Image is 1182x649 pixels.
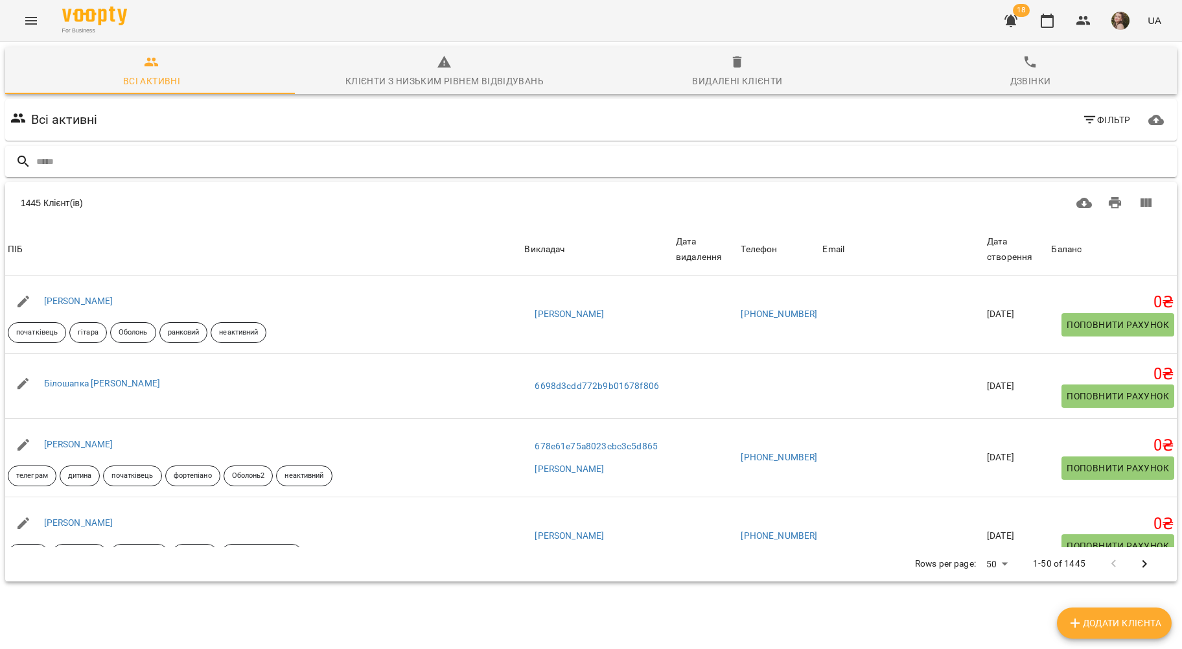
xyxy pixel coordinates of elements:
button: Поповнити рахунок [1061,313,1174,336]
div: Дата видалення [676,234,736,265]
div: фортепіано [52,544,107,565]
td: [DATE] [984,353,1049,419]
img: 11ae2f933a9898bf6e312c35cd936515.jpg [1111,12,1130,30]
p: 1-50 of 1445 [1033,558,1085,571]
p: дитина [68,471,92,482]
a: [PERSON_NAME] [44,296,113,306]
p: гітара [78,327,98,338]
div: гітара [69,322,107,343]
span: Телефон [741,242,817,257]
a: Бiлошапка [PERSON_NAME] [44,378,160,388]
div: Оболонь2 [224,466,273,486]
p: Rows per page: [915,558,976,571]
a: [PERSON_NAME] [535,530,604,543]
div: Sort [741,242,777,257]
div: дитина [8,544,49,565]
a: [PERSON_NAME] [44,517,113,528]
span: UA [1148,14,1161,27]
p: неактивний [284,471,323,482]
a: [PERSON_NAME] [44,439,113,449]
div: телеграм [8,466,56,486]
span: Баланс [1051,242,1174,257]
button: Додати клієнта [1057,608,1172,639]
p: Оболонь [119,327,148,338]
div: Видалені клієнти [692,73,782,89]
h5: 0 ₴ [1051,514,1174,534]
img: Voopty Logo [62,6,127,25]
div: Баланс [1051,242,1082,257]
button: Menu [16,5,47,36]
span: Поповнити рахунок [1067,317,1169,333]
h5: 0 ₴ [1051,436,1174,456]
td: [DATE] [984,419,1049,497]
div: дитина [60,466,100,486]
div: неактивний [211,322,266,343]
button: UA [1142,8,1166,32]
a: [PERSON_NAME] [535,463,604,476]
h6: Всі активні [31,110,98,130]
td: [DATE] [984,497,1049,575]
div: актуально_вересень [221,544,303,565]
a: [PERSON_NAME] [535,308,604,321]
div: Всі активні [123,73,180,89]
div: 50 [981,555,1012,574]
div: Клієнти з низьким рівнем відвідувань [345,73,544,89]
button: Next Page [1129,549,1160,580]
span: ПІБ [8,242,519,257]
p: Оболонь2 [232,471,265,482]
div: Sort [987,234,1046,265]
div: неактивний [276,466,332,486]
button: Завантажити CSV [1069,187,1100,218]
span: Фільтр [1082,112,1131,128]
a: [PHONE_NUMBER] [741,452,817,462]
p: початківець [16,327,58,338]
p: фортепіано [174,471,212,482]
span: Додати клієнта [1067,615,1161,631]
div: Оболонь [110,322,156,343]
p: телеграм [16,471,48,482]
button: Поповнити рахунок [1061,534,1174,558]
div: Sort [524,242,564,257]
span: Викладач [524,242,671,257]
p: неактивний [219,327,258,338]
button: Вигляд колонок [1130,187,1161,218]
span: Поповнити рахунок [1067,460,1169,476]
span: For Business [62,27,127,35]
div: Sort [1051,242,1082,257]
span: Email [822,242,982,257]
div: Оболонь [172,544,218,565]
a: 6698d3cdd772b9b01678f806 [535,380,659,393]
a: [PHONE_NUMBER] [741,530,817,541]
div: Дата створення [987,234,1046,265]
div: початківець [8,322,66,343]
p: початківець [111,471,153,482]
div: Sort [676,234,736,265]
h5: 0 ₴ [1051,364,1174,384]
span: 18 [1013,4,1030,17]
div: Table Toolbar [5,182,1177,224]
div: ПІБ [8,242,23,257]
a: 678e61e75a8023cbc3c5d865 [535,440,658,453]
span: Поповнити рахунок [1067,388,1169,404]
div: початківець [103,466,161,486]
div: Email [822,242,844,257]
a: [PHONE_NUMBER] [741,309,817,319]
button: Друк [1100,187,1131,218]
div: ранковий [159,322,208,343]
h5: 0 ₴ [1051,292,1174,313]
p: ранковий [168,327,200,338]
div: початківець [110,544,168,565]
button: Поповнити рахунок [1061,456,1174,480]
div: Sort [822,242,844,257]
button: Фільтр [1077,108,1136,132]
td: [DATE] [984,276,1049,353]
div: Викладач [524,242,564,257]
button: Поповнити рахунок [1061,384,1174,408]
div: 1445 Клієнт(ів) [21,196,575,209]
div: фортепіано [165,466,220,486]
div: Дзвінки [1010,73,1051,89]
div: Sort [8,242,23,257]
div: Телефон [741,242,777,257]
